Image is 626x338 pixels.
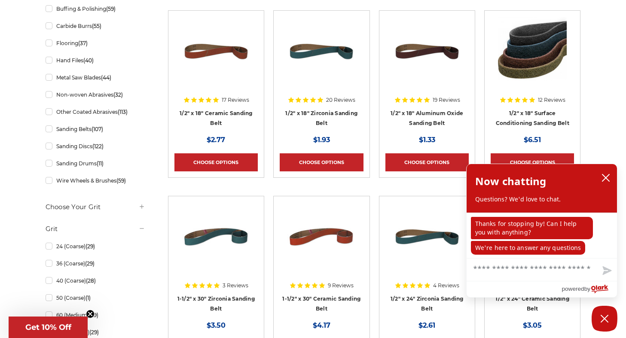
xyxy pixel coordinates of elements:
span: (40) [83,57,94,64]
span: 9 Reviews [328,283,354,288]
span: 3 Reviews [223,283,248,288]
a: 1/2" x 18" Zirconia Sanding Belt [285,110,357,126]
span: (29) [89,329,99,335]
a: 36 (Coarse) [46,256,145,271]
span: 4 Reviews [433,283,459,288]
a: 1-1/2" x 30" Ceramic Sanding Belt [282,295,360,312]
a: 24 (Coarse) [46,239,145,254]
span: (113) [118,109,128,115]
span: 20 Reviews [326,97,355,103]
span: (44) [101,74,111,81]
p: Thanks for stopping by! Can I help you with anything? [471,217,593,239]
a: 1-1/2" x 30" Sanding Belt - Zirconia [174,202,258,286]
a: Other Coated Abrasives [46,104,145,119]
h5: Grit [46,224,145,234]
img: 1/2" x 18" Ceramic File Belt [182,17,250,85]
a: Choose Options [491,153,574,171]
span: (122) [92,143,104,149]
span: $1.93 [313,136,330,144]
p: We're here to answer any questions [471,241,585,255]
a: Sanding Discs [46,139,145,154]
img: 1-1/2" x 30" Sanding Belt - Zirconia [182,202,250,271]
a: Flooring [46,36,145,51]
div: Get 10% OffClose teaser [9,317,88,338]
img: 1/2" x 24" Zirconia File Belt [393,202,461,271]
span: $6.51 [524,136,541,144]
span: by [584,283,590,294]
span: powered [562,283,584,294]
span: (29) [86,243,95,250]
h5: Choose Your Grit [46,202,145,212]
a: Choose Options [174,153,258,171]
a: Carbide Burrs [46,18,145,33]
a: 50 (Coarse) [46,290,145,305]
a: Sanding Belts [46,122,145,137]
a: 1/2" x 18" Aluminum Oxide Sanding Belt [391,110,463,126]
a: Powered by Olark [562,281,617,297]
a: 60 (Medium) [46,308,145,323]
div: chat [467,213,617,258]
span: Get 10% Off [25,323,71,332]
a: Sanding Drums [46,156,145,171]
span: 19 Reviews [433,97,460,103]
p: Questions? We'd love to chat. [475,195,608,204]
img: 1/2" x 18" Aluminum Oxide File Belt [393,17,461,85]
a: 1/2" x 18" Ceramic Sanding Belt [180,110,253,126]
a: Surface Conditioning Sanding Belts [491,17,574,100]
span: (29) [85,260,95,267]
img: 1-1/2" x 30" Sanding Belt - Ceramic [287,202,356,271]
span: (59) [116,177,126,184]
a: 1/2" x 24" Ceramic Sanding Belt [495,295,569,312]
a: Buffing & Polishing [46,1,145,16]
a: 1/2" x 18" Aluminum Oxide File Belt [385,17,469,100]
span: (11) [97,160,104,167]
span: (32) [113,91,123,98]
span: (55) [92,23,101,29]
button: Send message [595,261,617,281]
span: (107) [92,126,103,132]
a: 1/2" x 24" Zirconia File Belt [385,202,469,286]
a: Metal Saw Blades [46,70,145,85]
span: $3.50 [207,321,226,329]
span: 12 Reviews [538,97,565,103]
button: Close Chatbox [592,306,617,332]
a: 1/2" x 18" Ceramic File Belt [174,17,258,100]
span: $2.61 [418,321,435,329]
span: (28) [86,277,96,284]
span: $4.17 [313,321,330,329]
a: Wire Wheels & Brushes [46,173,145,188]
img: Surface Conditioning Sanding Belts [498,17,567,85]
button: Close teaser [86,310,95,318]
a: Non-woven Abrasives [46,87,145,102]
a: 1/2" x 24" Zirconia Sanding Belt [391,295,464,312]
a: 1-1/2" x 30" Zirconia Sanding Belt [177,295,255,312]
a: 40 (Coarse) [46,273,145,288]
span: $2.77 [207,136,225,144]
span: 17 Reviews [222,97,249,103]
a: Hand Files [46,53,145,68]
div: olark chatbox [466,164,617,298]
img: 1/2" x 18" Zirconia File Belt [287,17,356,85]
a: 1/2" x 18" Surface Conditioning Sanding Belt [496,110,569,126]
a: 1-1/2" x 30" Sanding Belt - Ceramic [280,202,363,286]
a: Choose Options [280,153,363,171]
span: $1.33 [419,136,435,144]
span: $3.05 [523,321,542,329]
button: close chatbox [599,171,613,184]
a: Choose Options [385,153,469,171]
span: (1) [86,295,91,301]
span: (37) [78,40,88,46]
span: (59) [106,6,116,12]
h2: Now chatting [475,173,546,190]
a: 1/2" x 18" Zirconia File Belt [280,17,363,100]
